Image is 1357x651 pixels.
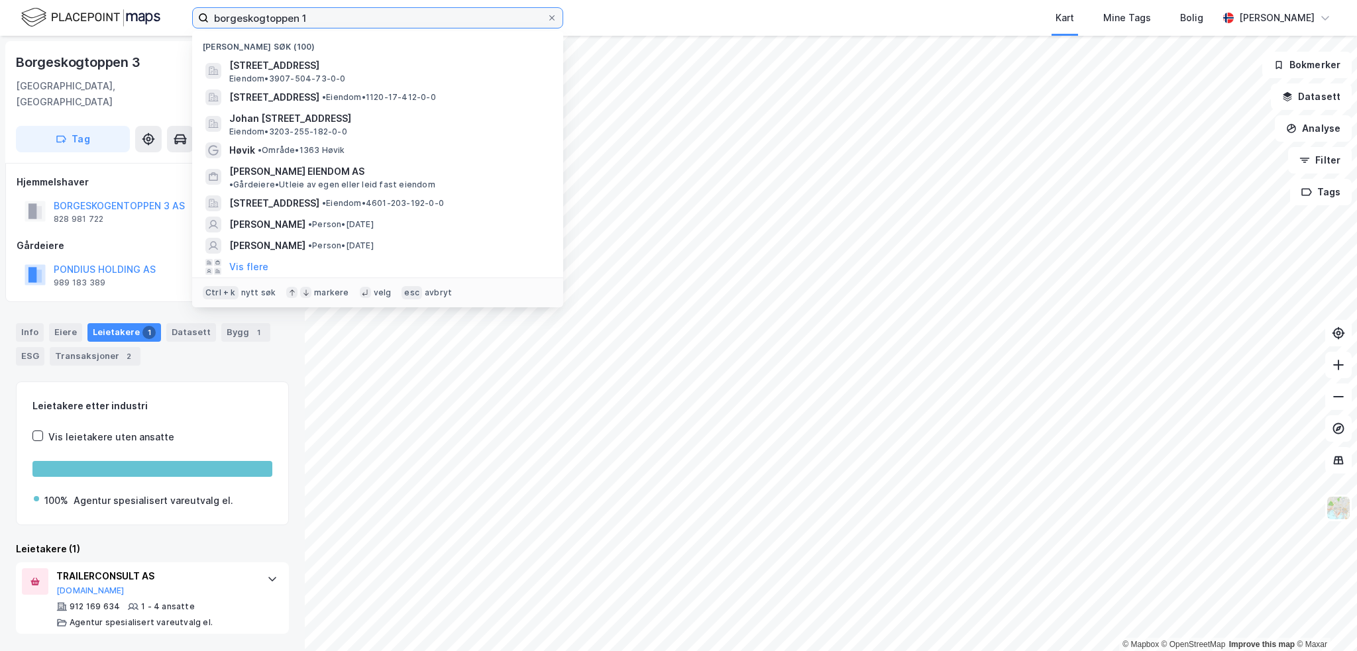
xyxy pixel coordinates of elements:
[70,617,213,628] div: Agentur spesialisert vareutvalg el.
[308,219,374,230] span: Person • [DATE]
[166,323,216,342] div: Datasett
[21,6,160,29] img: logo.f888ab2527a4732fd821a326f86c7f29.svg
[87,323,161,342] div: Leietakere
[229,195,319,211] span: [STREET_ADDRESS]
[1288,147,1352,174] button: Filter
[402,286,422,299] div: esc
[308,240,374,251] span: Person • [DATE]
[322,92,436,103] span: Eiendom • 1120-17-412-0-0
[142,326,156,339] div: 1
[50,347,140,366] div: Transaksjoner
[258,145,262,155] span: •
[1262,52,1352,78] button: Bokmerker
[209,8,547,28] input: Søk på adresse, matrikkel, gårdeiere, leietakere eller personer
[1290,179,1352,205] button: Tags
[1122,640,1159,649] a: Mapbox
[314,287,349,298] div: markere
[122,350,135,363] div: 2
[229,126,347,137] span: Eiendom • 3203-255-182-0-0
[1271,83,1352,110] button: Datasett
[229,179,233,189] span: •
[141,601,195,612] div: 1 - 4 ansatte
[229,259,268,275] button: Vis flere
[229,164,364,179] span: [PERSON_NAME] EIENDOM AS
[1229,640,1295,649] a: Improve this map
[308,240,312,250] span: •
[221,323,270,342] div: Bygg
[16,78,203,110] div: [GEOGRAPHIC_DATA], [GEOGRAPHIC_DATA]
[1056,10,1074,26] div: Kart
[32,398,272,414] div: Leietakere etter industri
[258,145,345,156] span: Område • 1363 Høvik
[229,142,255,158] span: Høvik
[1275,115,1352,142] button: Analyse
[1103,10,1151,26] div: Mine Tags
[54,214,103,225] div: 828 981 722
[252,326,265,339] div: 1
[229,217,305,232] span: [PERSON_NAME]
[54,277,105,288] div: 989 183 389
[16,541,289,557] div: Leietakere (1)
[70,601,120,612] div: 912 169 634
[1291,587,1357,651] iframe: Chat Widget
[49,323,82,342] div: Eiere
[1291,587,1357,651] div: Kontrollprogram for chat
[374,287,392,298] div: velg
[229,238,305,254] span: [PERSON_NAME]
[1162,640,1226,649] a: OpenStreetMap
[16,52,143,73] div: Borgeskogtoppen 3
[229,58,547,74] span: [STREET_ADDRESS]
[229,111,547,126] span: Johan [STREET_ADDRESS]
[322,198,444,209] span: Eiendom • 4601-203-192-0-0
[17,238,288,254] div: Gårdeiere
[229,89,319,105] span: [STREET_ADDRESS]
[56,585,125,596] button: [DOMAIN_NAME]
[56,568,254,584] div: TRAILERCONSULT AS
[1326,495,1351,521] img: Z
[16,347,44,366] div: ESG
[48,429,174,445] div: Vis leietakere uten ansatte
[17,174,288,190] div: Hjemmelshaver
[74,493,233,509] div: Agentur spesialisert vareutvalg el.
[322,198,326,208] span: •
[229,179,435,190] span: Gårdeiere • Utleie av egen eller leid fast eiendom
[203,286,239,299] div: Ctrl + k
[192,31,563,55] div: [PERSON_NAME] søk (100)
[425,287,452,298] div: avbryt
[308,219,312,229] span: •
[322,92,326,102] span: •
[44,493,68,509] div: 100%
[1180,10,1203,26] div: Bolig
[16,323,44,342] div: Info
[241,287,276,298] div: nytt søk
[229,74,346,84] span: Eiendom • 3907-504-73-0-0
[1239,10,1315,26] div: [PERSON_NAME]
[16,126,130,152] button: Tag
